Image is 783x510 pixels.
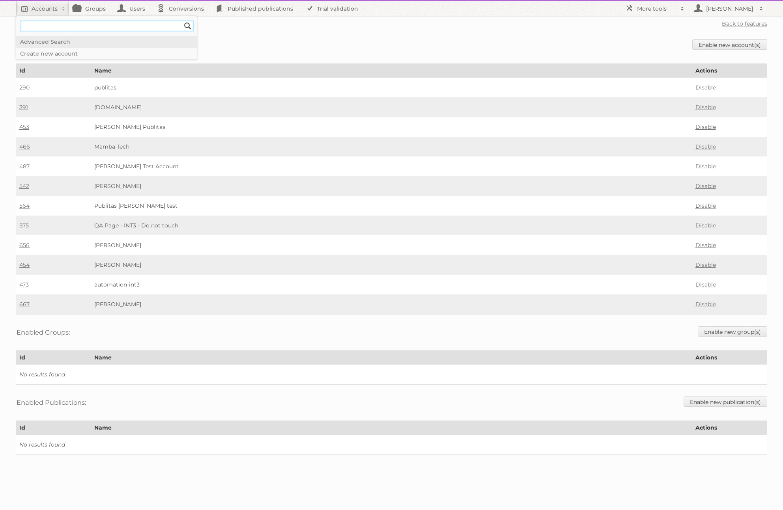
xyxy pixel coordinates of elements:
th: Name [91,351,692,365]
a: Advanced Search [16,36,197,48]
a: Enable new account(s) [692,39,767,50]
a: Accounts [16,1,69,16]
a: Disable [695,242,716,249]
i: No results found [19,371,65,378]
a: 656 [19,242,30,249]
a: Disable [695,123,716,130]
td: automation-int3 [91,275,692,294]
td: [PERSON_NAME] Publitas [91,117,692,137]
a: 575 [19,222,29,229]
a: Back to features [722,20,767,27]
a: Disable [695,104,716,111]
td: Mamba Tech [91,137,692,156]
a: 473 [19,281,29,288]
td: [PERSON_NAME] [91,235,692,255]
a: Disable [695,182,716,190]
td: [PERSON_NAME] [91,176,692,196]
a: Disable [695,143,716,150]
th: Id [16,64,91,78]
td: [PERSON_NAME] [91,294,692,315]
a: Disable [695,222,716,229]
a: 453 [19,123,29,130]
a: Published publications [212,1,301,16]
a: 564 [19,202,30,209]
h2: More tools [637,5,676,13]
h2: Accounts [32,5,58,13]
th: Id [16,421,91,435]
a: [PERSON_NAME] [688,1,767,16]
a: Disable [695,163,716,170]
a: 487 [19,163,30,170]
a: Disable [695,202,716,209]
th: Actions [692,64,767,78]
a: Trial validation [301,1,366,16]
a: 290 [19,84,30,91]
td: [DOMAIN_NAME] [91,97,692,117]
a: Enable new group(s) [698,326,767,337]
a: Groups [69,1,114,16]
td: [PERSON_NAME] [91,255,692,275]
td: publitas [91,78,692,98]
a: 466 [19,143,30,150]
th: Id [16,351,91,365]
a: 542 [19,182,29,190]
h3: Enabled Groups: [17,326,70,338]
a: 454 [19,261,30,268]
a: 667 [19,301,30,308]
th: Actions [692,421,767,435]
i: No results found [19,441,65,448]
a: More tools [621,1,688,16]
th: Name [91,64,692,78]
input: Search [182,20,194,32]
a: Conversions [153,1,212,16]
a: Disable [695,261,716,268]
h3: Enabled Publications: [17,396,86,408]
th: Name [91,421,692,435]
h2: [PERSON_NAME] [704,5,755,13]
a: Disable [695,84,716,91]
a: Users [114,1,153,16]
a: Disable [695,281,716,288]
td: QA Page - INT3 - Do not touch [91,216,692,235]
td: Publitas [PERSON_NAME] test [91,196,692,216]
td: [PERSON_NAME] Test Account [91,156,692,176]
a: Enable new publication(s) [684,396,767,407]
a: Create new account [16,48,197,60]
a: 391 [19,104,28,111]
a: Disable [695,301,716,308]
th: Actions [692,351,767,365]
